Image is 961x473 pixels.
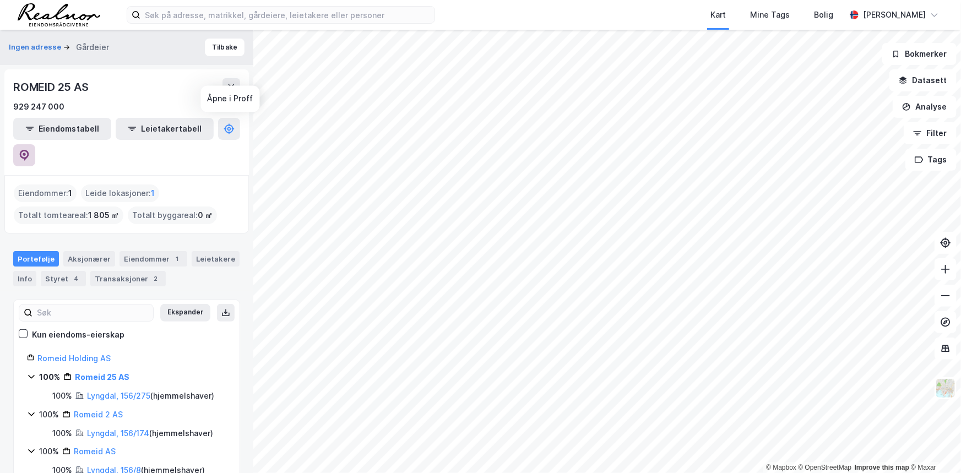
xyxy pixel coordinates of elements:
button: Datasett [889,69,957,91]
div: Info [13,271,36,286]
input: Søk [32,305,153,321]
div: Gårdeier [76,41,109,54]
a: Mapbox [766,464,796,471]
div: Aksjonærer [63,251,115,267]
div: Kart [710,8,726,21]
div: Eiendommer [120,251,187,267]
div: Kontrollprogram for chat [906,420,961,473]
div: 929 247 000 [13,100,64,113]
button: Bokmerker [882,43,957,65]
div: Transaksjoner [90,271,166,286]
div: ( hjemmelshaver ) [87,427,213,440]
a: Lyngdal, 156/174 [87,428,149,438]
button: Tilbake [205,39,245,56]
img: realnor-logo.934646d98de889bb5806.png [18,3,100,26]
span: 1 [68,187,72,200]
div: ROMEID 25 AS [13,78,91,96]
button: Ekspander [160,304,210,322]
button: Analyse [893,96,957,118]
span: 1 805 ㎡ [88,209,119,222]
a: OpenStreetMap [799,464,852,471]
div: Totalt byggareal : [128,206,217,224]
button: Eiendomstabell [13,118,111,140]
div: Portefølje [13,251,59,267]
span: 1 [151,187,155,200]
div: 100% [52,389,72,403]
button: Leietakertabell [116,118,214,140]
a: Romeid AS [74,447,116,456]
div: 100% [52,427,72,440]
div: 1 [172,253,183,264]
span: 0 ㎡ [198,209,213,222]
div: 4 [70,273,82,284]
div: Bolig [814,8,833,21]
a: Romeid 2 AS [74,410,123,419]
div: 100% [39,408,59,421]
button: Tags [905,149,957,171]
img: Z [935,378,956,399]
div: Leietakere [192,251,240,267]
div: Eiendommer : [14,184,77,202]
a: Improve this map [855,464,909,471]
a: Romeid Holding AS [37,354,111,363]
button: Filter [904,122,957,144]
input: Søk på adresse, matrikkel, gårdeiere, leietakere eller personer [140,7,435,23]
div: Leide lokasjoner : [81,184,159,202]
div: [PERSON_NAME] [863,8,926,21]
a: Lyngdal, 156/275 [87,391,150,400]
div: 2 [150,273,161,284]
button: Ingen adresse [9,42,63,53]
div: 100% [39,371,60,384]
div: ( hjemmelshaver ) [87,389,214,403]
div: Totalt tomteareal : [14,206,123,224]
div: Kun eiendoms-eierskap [32,328,124,341]
a: Romeid 25 AS [75,372,129,382]
iframe: Chat Widget [906,420,961,473]
div: Mine Tags [750,8,790,21]
div: Styret [41,271,86,286]
div: 100% [39,445,59,458]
